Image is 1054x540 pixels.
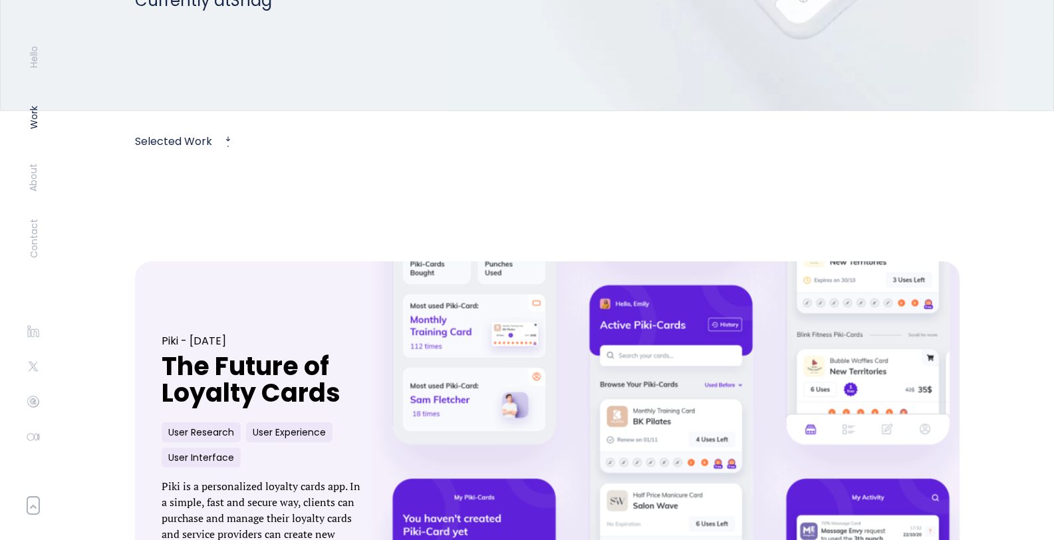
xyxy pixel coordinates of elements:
[27,45,40,67] a: Hello
[27,105,40,128] a: Work
[135,134,212,149] a: Selected Work
[162,448,241,468] div: User Interface
[27,218,40,257] a: Contact
[162,335,361,348] div: Piki - [DATE]
[27,164,40,192] a: About
[162,422,241,442] div: User Research
[162,353,361,406] h1: The Future of Loyalty Cards
[246,422,332,442] div: User Experience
